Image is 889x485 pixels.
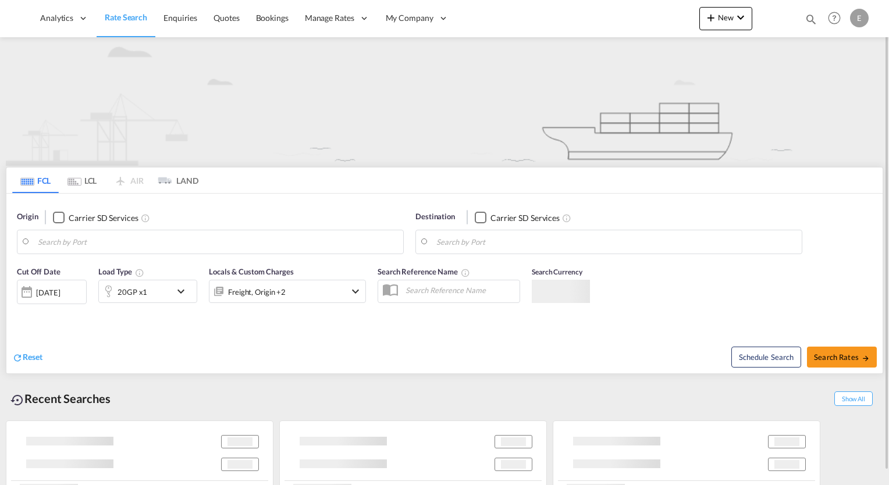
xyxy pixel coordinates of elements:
button: Note: By default Schedule search will only considerorigin ports, destination ports and cut off da... [731,347,801,368]
md-tab-item: FCL [12,167,59,193]
md-icon: icon-arrow-right [862,354,870,362]
span: Help [824,8,844,28]
span: Analytics [40,12,73,24]
input: Search Reference Name [400,281,520,299]
div: 20GP x1icon-chevron-down [98,280,197,303]
img: new-FCL.png [6,37,883,166]
span: Origin [17,211,38,223]
md-icon: icon-chevron-down [174,284,194,298]
span: Enquiries [163,13,197,23]
div: Origin Checkbox No InkUnchecked: Search for CY (Container Yard) services for all selected carrier... [6,194,883,373]
md-icon: Select multiple loads to view rates [135,268,144,277]
md-icon: Your search will be saved by the below given name [461,268,470,277]
md-datepicker: Select [17,303,26,319]
div: Freight Origin Destination Dock Stuffing [228,284,286,300]
div: Recent Searches [6,386,115,412]
input: Search by Port [436,233,796,251]
md-icon: icon-magnify [805,13,817,26]
md-checkbox: Checkbox No Ink [475,211,560,223]
span: New [704,13,748,22]
md-pagination-wrapper: Use the left and right arrow keys to navigate between tabs [12,167,198,193]
span: Locals & Custom Charges [209,267,294,276]
span: Reset [23,352,42,362]
md-icon: icon-chevron-down [349,284,362,298]
span: Search Currency [532,268,582,276]
span: Search Rates [814,352,870,362]
span: Rate Search [105,12,147,22]
md-icon: Unchecked: Search for CY (Container Yard) services for all selected carriers.Checked : Search for... [562,213,571,223]
span: Cut Off Date [17,267,61,276]
md-icon: icon-refresh [12,352,23,363]
md-icon: icon-plus 400-fg [704,10,718,24]
md-tab-item: LCL [59,167,105,193]
md-checkbox: Checkbox No Ink [53,211,138,223]
button: icon-plus 400-fgNewicon-chevron-down [699,7,752,30]
span: Show All [834,391,873,406]
md-icon: icon-backup-restore [10,393,24,407]
md-icon: icon-chevron-down [734,10,748,24]
div: 20GP x1 [118,284,147,300]
div: icon-magnify [805,13,817,30]
span: Load Type [98,267,144,276]
div: E [850,9,869,27]
input: Search by Port [38,233,397,251]
span: Manage Rates [305,12,354,24]
div: icon-refreshReset [12,351,42,364]
md-tab-item: LAND [152,167,198,193]
div: [DATE] [36,287,60,298]
button: Search Ratesicon-arrow-right [807,347,877,368]
span: Quotes [214,13,239,23]
span: Bookings [256,13,289,23]
div: [DATE] [17,280,87,304]
span: Search Reference Name [378,267,470,276]
span: Destination [415,211,455,223]
div: Carrier SD Services [490,212,560,224]
span: My Company [386,12,433,24]
div: Carrier SD Services [69,212,138,224]
div: Help [824,8,850,29]
div: Freight Origin Destination Dock Stuffingicon-chevron-down [209,280,366,303]
md-icon: Unchecked: Search for CY (Container Yard) services for all selected carriers.Checked : Search for... [141,213,150,223]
